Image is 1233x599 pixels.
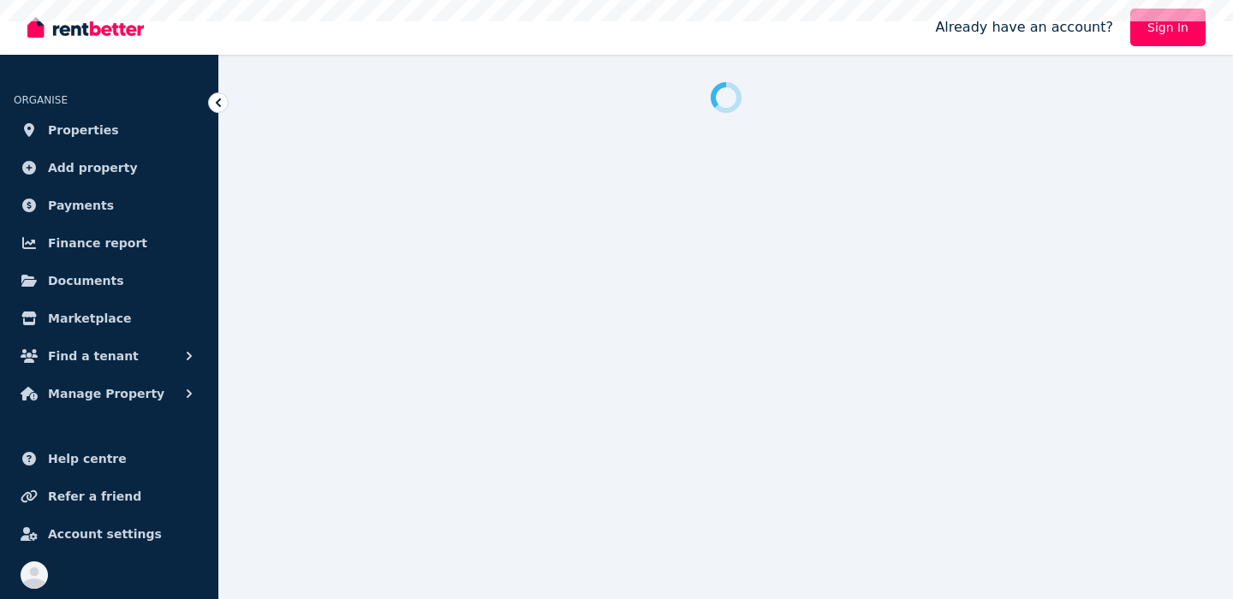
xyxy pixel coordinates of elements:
span: Payments [48,195,114,216]
span: Properties [48,120,119,140]
span: Manage Property [48,383,164,404]
button: Find a tenant [14,339,205,373]
a: Payments [14,188,205,222]
span: Account settings [48,524,162,544]
button: Manage Property [14,377,205,411]
a: Help centre [14,442,205,476]
span: Marketplace [48,308,131,329]
img: RentBetter [27,15,144,40]
span: ORGANISE [14,94,68,106]
a: Add property [14,151,205,185]
a: Refer a friend [14,479,205,513]
span: Help centre [48,448,127,469]
span: Finance report [48,233,147,253]
span: Add property [48,157,138,178]
a: Marketplace [14,301,205,335]
span: Documents [48,270,124,291]
a: Properties [14,113,205,147]
a: Finance report [14,226,205,260]
a: Sign In [1130,9,1206,46]
span: Find a tenant [48,346,139,366]
span: Refer a friend [48,486,141,507]
a: Documents [14,264,205,298]
a: Account settings [14,517,205,551]
span: Already have an account? [935,17,1113,38]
